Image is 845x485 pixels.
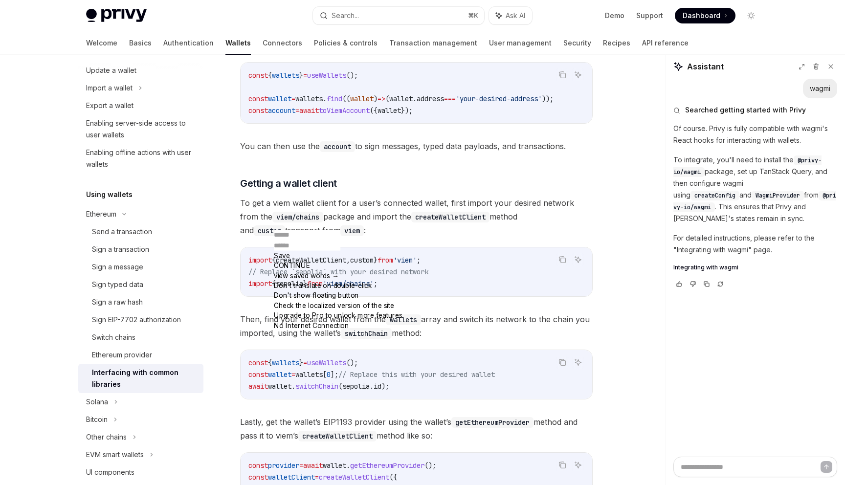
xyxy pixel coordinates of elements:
[386,314,421,325] code: wallets
[225,31,251,55] a: Wallets
[603,31,630,55] a: Recipes
[272,358,299,367] span: wallets
[295,106,299,115] span: =
[92,367,198,390] div: Interfacing with common libraries
[572,356,584,369] button: Ask AI
[313,7,484,24] button: Search...⌘K
[683,11,720,21] span: Dashboard
[78,463,203,481] a: UI components
[323,94,327,103] span: .
[323,461,346,470] span: wallet
[341,328,392,339] code: switchChain
[389,31,477,55] a: Transaction management
[86,396,108,408] div: Solana
[673,123,837,146] p: Of course. Privy is fully compatible with wagmi's React hooks for interacting with wallets.
[78,97,203,114] a: Export a wallet
[92,243,149,255] div: Sign a transaction
[319,473,389,482] span: createWalletClient
[378,106,401,115] span: wallet
[268,473,315,482] span: walletClient
[563,31,591,55] a: Security
[489,31,552,55] a: User management
[78,329,203,346] a: Switch chains
[274,281,372,289] span: You won't see a translation window when you double-click on a word again.
[299,71,303,80] span: }
[248,279,272,288] span: import
[338,382,342,391] span: (
[248,267,428,276] span: // Replace `sepolia` with your desired network
[248,370,268,379] span: const
[129,31,152,55] a: Basics
[331,370,338,379] span: ];
[86,100,133,111] div: Export a wallet
[78,62,203,79] a: Update a wallet
[320,141,355,152] code: account
[556,253,569,266] button: Copy the contents from the code block
[572,253,584,266] button: Ask AI
[86,117,198,141] div: Enabling server-side access to user wallets
[298,431,377,441] code: createWalletClient
[299,106,319,115] span: await
[506,11,525,21] span: Ask AI
[274,291,358,299] span: You won't see a floating translation button when you select text again.
[92,296,143,308] div: Sign a raw hash
[338,370,495,379] span: // Replace this with your desired wallet
[240,176,337,190] span: Getting a wallet client
[240,196,593,237] span: To get a viem wallet client for a user’s connected wallet, first import your desired network from...
[370,106,378,115] span: ({
[86,65,136,76] div: Update a wallet
[307,358,346,367] span: useWallets
[556,68,569,81] button: Copy the contents from the code block
[240,415,593,442] span: Lastly, get the wallet’s EIP1193 provider using the wallet’s method and pass it to viem’s method ...
[381,382,389,391] span: );
[86,82,133,94] div: Import a wallet
[78,276,203,293] a: Sign typed data
[291,370,295,379] span: =
[456,94,542,103] span: 'your-desired-address'
[675,8,735,23] a: Dashboard
[417,94,444,103] span: address
[417,256,421,265] span: ;
[78,144,203,173] a: Enabling offline actions with user wallets
[385,94,389,103] span: (
[248,94,268,103] span: const
[78,293,203,311] a: Sign a raw hash
[315,473,319,482] span: =
[248,382,268,391] span: await
[401,106,413,115] span: });
[248,461,268,470] span: const
[268,370,291,379] span: wallet
[572,459,584,471] button: Ask AI
[378,94,385,103] span: =>
[78,223,203,241] a: Send a transaction
[556,356,569,369] button: Copy the contents from the code block
[542,94,554,103] span: ));
[685,105,806,115] span: Searched getting started with Privy
[307,71,346,80] span: useWallets
[295,370,323,379] span: wallets
[272,71,299,80] span: wallets
[92,226,152,238] div: Send a transaction
[78,114,203,144] a: Enabling server-side access to user wallets
[303,461,323,470] span: await
[272,256,276,265] span: {
[78,241,203,258] a: Sign a transaction
[346,71,358,80] span: ();
[605,11,624,21] a: Demo
[295,382,338,391] span: switchChain
[673,192,836,211] span: @privy-io/wagmi
[274,311,402,319] span: Upgrade to Pro to unlock more features
[274,301,394,309] a: There is a localized version of this website
[78,311,203,329] a: Sign EIP-7702 authorization
[92,349,152,361] div: Ethereum provider
[248,473,268,482] span: const
[756,192,800,199] span: WagmiProvider
[303,358,307,367] span: =
[86,466,134,478] div: UI components
[556,459,569,471] button: Copy the contents from the code block
[673,264,837,271] a: Integrating with wagmi
[374,382,381,391] span: id
[299,358,303,367] span: }
[78,346,203,364] a: Ethereum provider
[274,321,349,330] span: No Internet Connection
